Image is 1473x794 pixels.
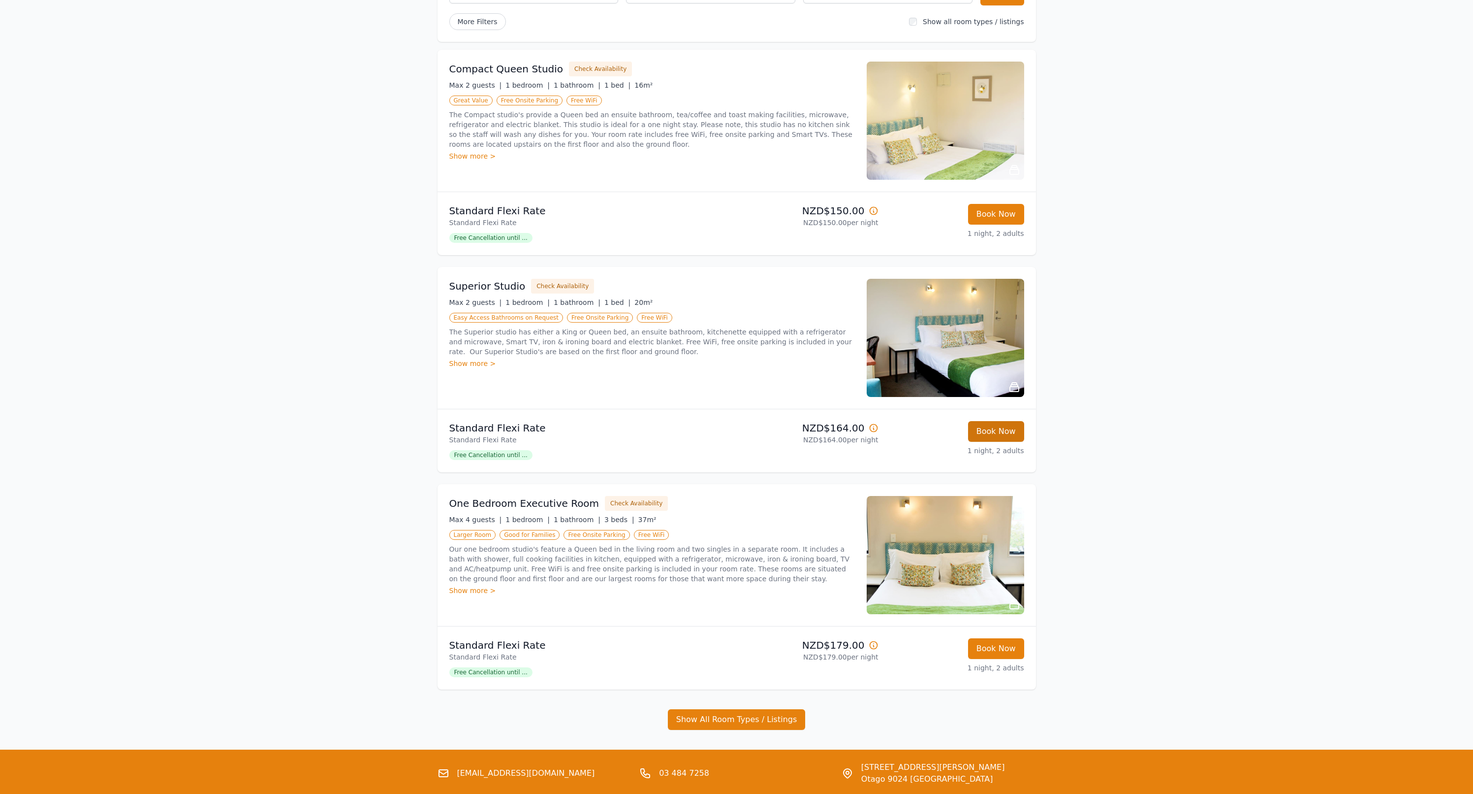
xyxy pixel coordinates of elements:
button: Book Now [968,638,1024,659]
h3: One Bedroom Executive Room [449,496,599,510]
p: Standard Flexi Rate [449,204,733,218]
div: Show more > [449,586,855,595]
p: Standard Flexi Rate [449,652,733,662]
p: Our one bedroom studio's feature a Queen bed in the living room and two singles in a separate roo... [449,544,855,584]
p: Standard Flexi Rate [449,421,733,435]
button: Show All Room Types / Listings [668,709,806,730]
span: Great Value [449,96,493,105]
span: Max 2 guests | [449,298,502,306]
span: 1 bed | [604,81,630,89]
p: 1 night, 2 adults [886,663,1024,673]
span: Otago 9024 [GEOGRAPHIC_DATA] [861,773,1005,785]
p: 1 night, 2 adults [886,229,1024,238]
button: Check Availability [531,279,594,294]
p: NZD$164.00 [741,421,878,435]
p: NZD$164.00 per night [741,435,878,445]
div: Show more > [449,151,855,161]
span: 1 bedroom | [505,516,550,524]
div: Show more > [449,359,855,368]
span: 37m² [638,516,657,524]
span: Free Cancellation until ... [449,450,533,460]
p: NZD$179.00 [741,638,878,652]
button: Check Availability [605,496,668,511]
span: Max 2 guests | [449,81,502,89]
p: Standard Flexi Rate [449,638,733,652]
span: Free WiFi [566,96,602,105]
span: 1 bathroom | [554,516,600,524]
label: Show all room types / listings [923,18,1024,26]
p: NZD$150.00 [741,204,878,218]
span: Free WiFi [637,313,672,323]
span: 1 bed | [604,298,630,306]
span: 3 beds | [604,516,634,524]
p: The Compact studio's provide a Queen bed an ensuite bathroom, tea/coffee and toast making facilit... [449,110,855,149]
p: The Superior studio has either a King or Queen bed, an ensuite bathroom, kitchenette equipped wit... [449,327,855,357]
p: Standard Flexi Rate [449,435,733,445]
span: [STREET_ADDRESS][PERSON_NAME] [861,761,1005,773]
span: Free Onsite Parking [497,96,563,105]
button: Check Availability [569,62,632,76]
button: Book Now [968,204,1024,225]
p: NZD$150.00 per night [741,218,878,228]
span: Easy Access Bathrooms on Request [449,313,564,323]
p: NZD$179.00 per night [741,652,878,662]
span: Free WiFi [634,530,669,540]
span: 1 bathroom | [554,81,600,89]
span: Free Onsite Parking [567,313,633,323]
span: Larger Room [449,530,496,540]
span: 20m² [634,298,653,306]
span: More Filters [449,13,506,30]
p: Standard Flexi Rate [449,218,733,228]
span: 1 bathroom | [554,298,600,306]
span: Max 4 guests | [449,516,502,524]
button: Book Now [968,421,1024,442]
h3: Superior Studio [449,279,526,293]
span: 1 bedroom | [505,81,550,89]
span: 1 bedroom | [505,298,550,306]
span: 16m² [634,81,653,89]
span: Good for Families [500,530,560,540]
span: Free Cancellation until ... [449,667,533,677]
a: [EMAIL_ADDRESS][DOMAIN_NAME] [457,767,595,779]
span: Free Onsite Parking [564,530,629,540]
p: 1 night, 2 adults [886,446,1024,456]
h3: Compact Queen Studio [449,62,564,76]
a: 03 484 7258 [659,767,709,779]
span: Free Cancellation until ... [449,233,533,243]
